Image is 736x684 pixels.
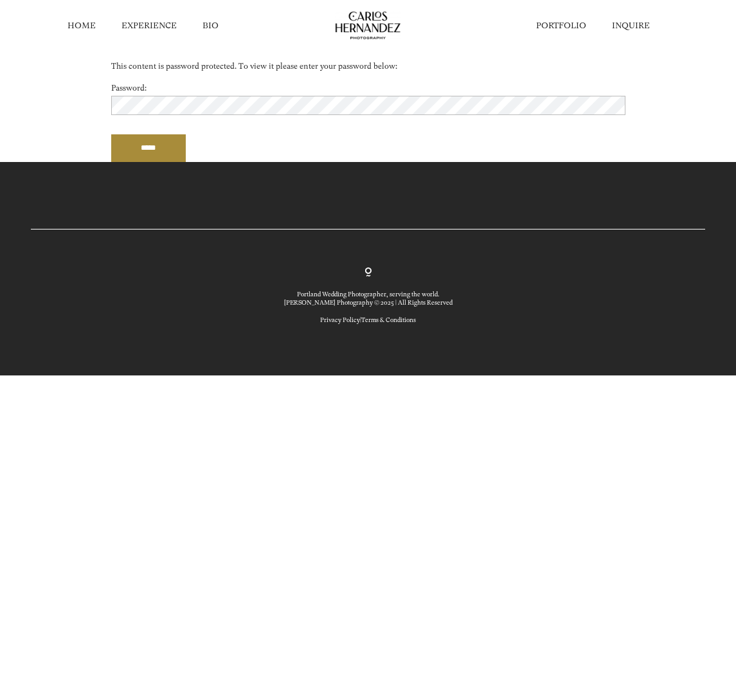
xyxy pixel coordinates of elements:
[320,316,360,323] a: Privacy Policy
[536,20,586,32] a: PORTFOLIO
[202,20,219,32] a: BIO
[361,316,416,323] a: Terms & Conditions
[67,20,96,32] a: HOME
[121,20,177,32] a: EXPERIENCE
[111,82,625,115] label: Password:
[612,20,650,32] a: INQUIRE
[297,291,386,298] a: Portland Wedding Photographer
[284,290,453,307] p: , serving the world. [PERSON_NAME] Photography © 2025 | All Rights Reserved
[111,60,625,74] p: This content is password protected. To view it please enter your password below:
[284,316,453,324] p: |
[111,96,625,115] input: Password:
